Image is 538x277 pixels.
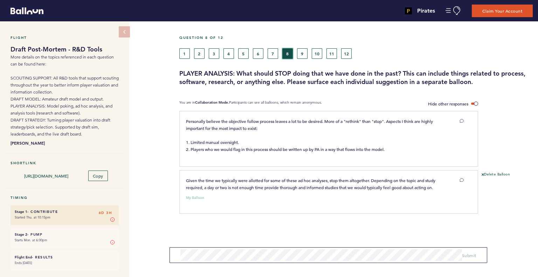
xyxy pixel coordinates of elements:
button: 5 [238,48,249,59]
a: Balloon [5,7,43,14]
h6: - Contribute [15,209,115,214]
p: You are in Participants can see all balloons, which remain anonymous. [179,100,322,108]
small: Stage 2 [15,232,27,237]
time: Started Thu. at 10:15pm [15,215,50,220]
button: Manage Account [446,6,461,15]
time: Ends [DATE] [15,261,32,265]
span: 6D 3H [99,209,112,216]
button: Copy [88,171,108,181]
h5: Timing [11,195,119,200]
button: 1 [179,48,190,59]
button: 11 [326,48,337,59]
span: Submit [462,252,476,258]
h5: Flight [11,35,119,40]
time: Starts Mon. at 6:00pm [15,238,47,242]
span: Copy [93,173,103,179]
button: 7 [268,48,278,59]
h5: Shortlink [11,161,119,165]
h6: - Results [15,255,115,259]
button: 9 [297,48,308,59]
button: 6 [253,48,263,59]
h3: PLAYER ANALYSIS: What should STOP doing that we have done in the past? This can include things re... [179,69,533,86]
h6: - Pump [15,232,115,237]
h1: Draft Post-Mortem - R&D Tools [11,45,119,54]
button: 2 [194,48,205,59]
button: 3 [209,48,219,59]
span: Personally believe the objective follow process leaves a lot to be desired. More of a "rethink" t... [186,118,434,152]
svg: Balloon [11,7,43,14]
small: Flight End [15,255,32,259]
b: Collaboration Mode. [195,100,229,105]
span: Given the time we typically were allotted for some of these ad hoc analyses, stop them altogether... [186,178,436,190]
small: My Balloon [186,196,204,200]
button: 10 [312,48,322,59]
button: Submit [462,252,476,259]
h4: Pirates [417,7,435,15]
button: 8 [282,48,293,59]
b: [PERSON_NAME] [11,139,119,146]
button: Delete Balloon [482,172,510,178]
button: 12 [341,48,352,59]
span: More details on the topics referenced in each question can be found here: SCOUTING SUPPORT: All R... [11,54,119,137]
h5: Question 8 of 12 [179,35,533,40]
span: Hide other responses [428,101,468,106]
small: Stage 1 [15,209,27,214]
button: 4 [223,48,234,59]
button: Claim Your Account [472,5,533,17]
